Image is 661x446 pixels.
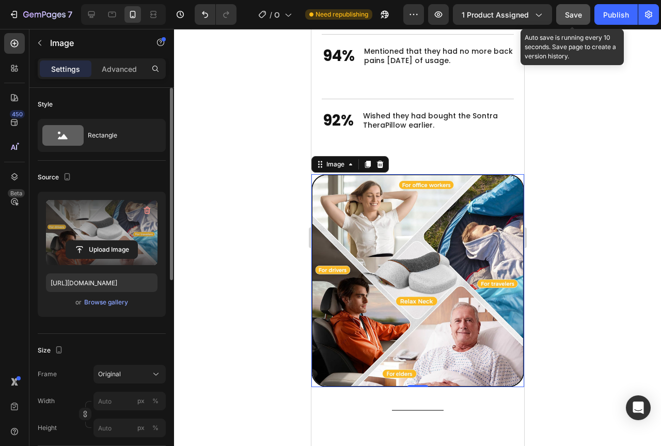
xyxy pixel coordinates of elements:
label: Frame [38,370,57,379]
button: px [149,422,162,434]
div: Style [38,100,53,109]
div: Publish [603,9,629,20]
div: % [152,423,159,433]
span: Optimized Landing Page Template [274,9,280,20]
span: 1 product assigned [462,9,529,20]
button: Upload Image [66,240,138,259]
input: https://example.com/image.jpg [46,273,158,292]
button: % [135,395,147,407]
span: Need republishing [316,10,368,19]
p: Image [50,37,138,49]
div: Browse gallery [84,298,128,307]
div: Undo/Redo [195,4,237,25]
div: Rectangle [88,124,151,147]
div: Beta [8,189,25,197]
label: Height [38,423,57,433]
div: Open Intercom Messenger [626,395,651,420]
iframe: Design area [311,29,524,446]
button: 7 [4,4,77,25]
div: Size [38,344,65,358]
button: Browse gallery [84,297,129,307]
button: px [149,395,162,407]
div: % [152,396,159,406]
button: Original [93,365,166,383]
p: Advanced [102,64,137,74]
span: / [270,9,272,20]
p: Settings [51,64,80,74]
input: px% [93,419,166,437]
span: or [75,296,82,309]
div: Source [38,171,73,184]
input: px% [93,392,166,410]
span: Original [98,370,121,379]
div: px [137,423,145,433]
label: Width [38,396,55,406]
button: % [135,422,147,434]
div: 450 [10,110,25,118]
div: px [137,396,145,406]
button: 1 product assigned [453,4,552,25]
button: Publish [594,4,638,25]
p: 7 [68,8,72,21]
span: Save [565,10,582,19]
button: Save [556,4,590,25]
